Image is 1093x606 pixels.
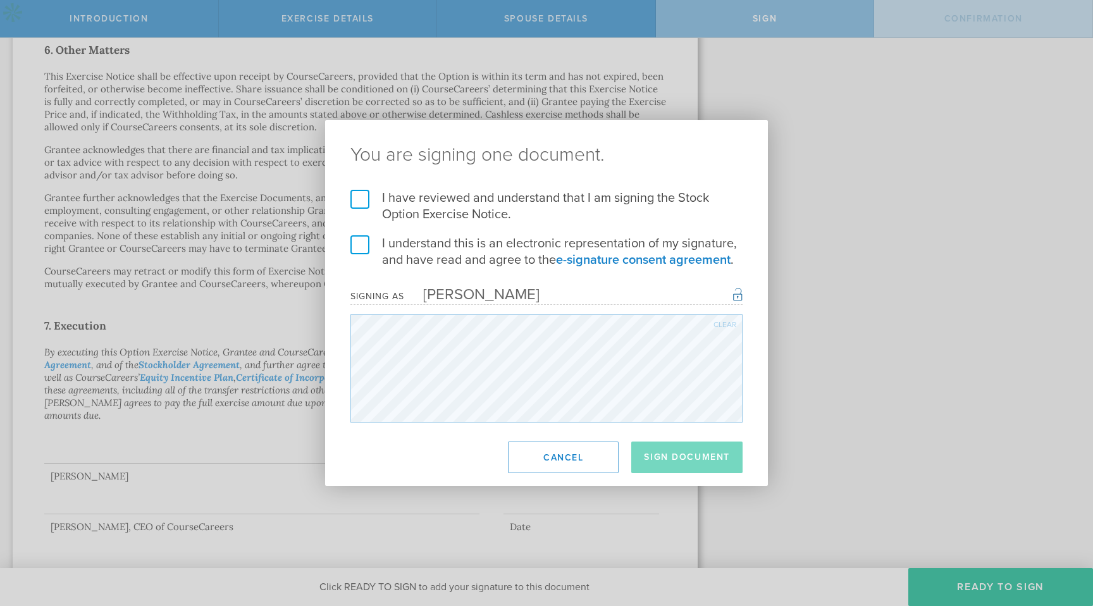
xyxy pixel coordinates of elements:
ng-pluralize: You are signing one document. [350,145,743,164]
button: Sign Document [631,442,743,473]
button: Cancel [508,442,619,473]
div: Signing as [350,291,404,302]
div: [PERSON_NAME] [404,285,540,304]
label: I understand this is an electronic representation of my signature, and have read and agree to the . [350,235,743,268]
a: e-signature consent agreement [556,252,731,268]
label: I have reviewed and understand that I am signing the Stock Option Exercise Notice. [350,190,743,223]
